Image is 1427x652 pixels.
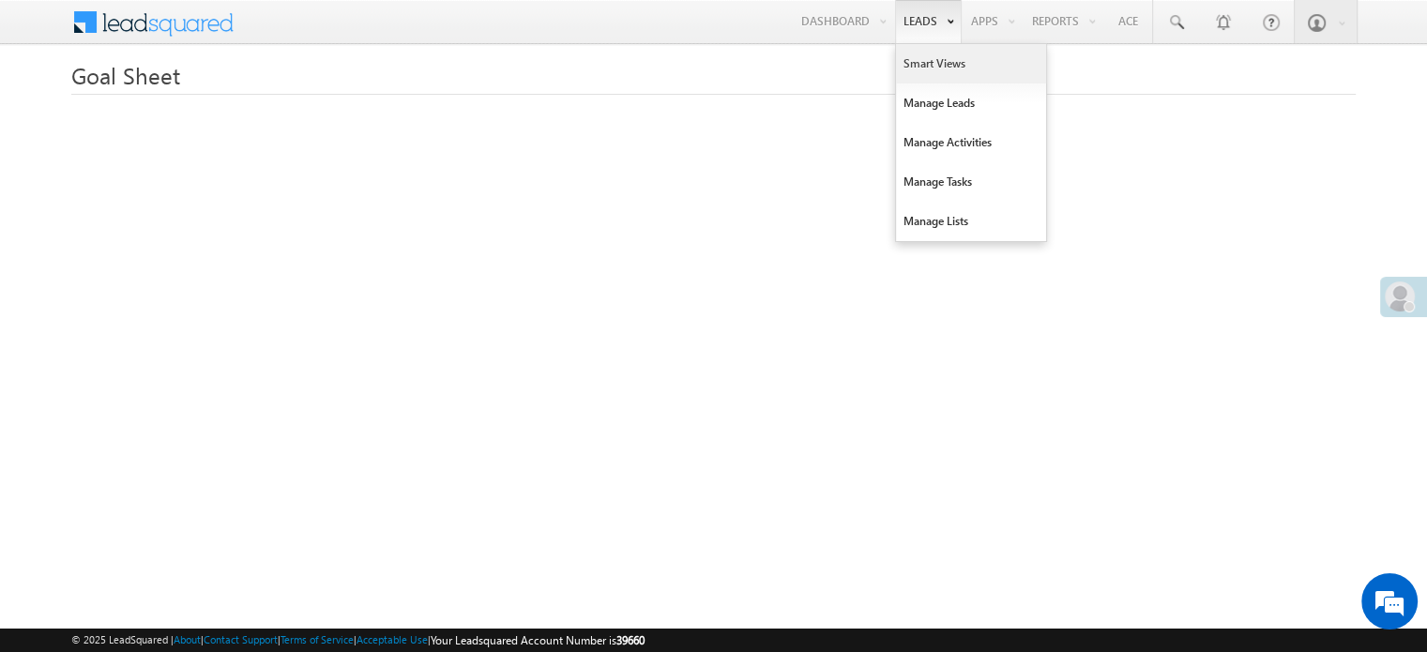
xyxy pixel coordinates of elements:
div: Minimize live chat window [308,9,353,54]
a: Smart Views [896,44,1046,83]
img: d_60004797649_company_0_60004797649 [32,99,79,123]
span: Goal Sheet [71,60,180,90]
a: Manage Activities [896,123,1046,162]
span: Your Leadsquared Account Number is [431,633,645,647]
em: Start Chat [255,510,341,536]
textarea: Type your message and hit 'Enter' [24,174,342,494]
a: Manage Tasks [896,162,1046,202]
div: Chat with us now [98,99,315,123]
a: Contact Support [204,633,278,645]
span: 39660 [616,633,645,647]
a: Acceptable Use [357,633,428,645]
a: About [174,633,201,645]
a: Manage Leads [896,83,1046,123]
a: Manage Lists [896,202,1046,241]
span: © 2025 LeadSquared | | | | | [71,631,645,649]
a: Terms of Service [281,633,354,645]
